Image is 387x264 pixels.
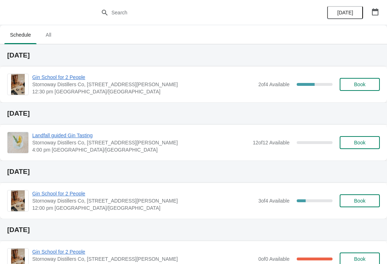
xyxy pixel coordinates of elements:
[340,194,380,207] button: Book
[354,198,365,204] span: Book
[258,256,290,262] span: 0 of 0 Available
[32,81,255,88] span: Stornoway Distillers Co, [STREET_ADDRESS][PERSON_NAME]
[354,140,365,145] span: Book
[32,248,255,255] span: Gin School for 2 People
[32,190,255,197] span: Gin School for 2 People
[32,74,255,81] span: Gin School for 2 People
[253,140,290,145] span: 12 of 12 Available
[258,198,290,204] span: 3 of 4 Available
[327,6,363,19] button: [DATE]
[7,52,380,59] h2: [DATE]
[32,255,255,263] span: Stornoway Distillers Co, [STREET_ADDRESS][PERSON_NAME]
[32,88,255,95] span: 12:30 pm [GEOGRAPHIC_DATA]/[GEOGRAPHIC_DATA]
[354,256,365,262] span: Book
[4,28,37,41] span: Schedule
[32,139,249,146] span: Stornoway Distillers Co, [STREET_ADDRESS][PERSON_NAME]
[32,204,255,212] span: 12:00 pm [GEOGRAPHIC_DATA]/[GEOGRAPHIC_DATA]
[7,110,380,117] h2: [DATE]
[32,132,249,139] span: Landfall guided Gin Tasting
[11,190,25,211] img: Gin School for 2 People | Stornoway Distillers Co, 3 Cromwell Street, Stornoway | 12:00 pm Europe...
[337,10,353,15] span: [DATE]
[8,132,28,153] img: Landfall guided Gin Tasting | Stornoway Distillers Co, 3 Cromwell Street, Stornoway | 4:00 pm Eur...
[11,74,25,95] img: Gin School for 2 People | Stornoway Distillers Co, 3 Cromwell Street, Stornoway | 12:30 pm Europe...
[32,146,249,153] span: 4:00 pm [GEOGRAPHIC_DATA]/[GEOGRAPHIC_DATA]
[340,136,380,149] button: Book
[39,28,57,41] span: All
[7,168,380,175] h2: [DATE]
[7,226,380,233] h2: [DATE]
[340,78,380,91] button: Book
[354,82,365,87] span: Book
[111,6,290,19] input: Search
[32,197,255,204] span: Stornoway Distillers Co, [STREET_ADDRESS][PERSON_NAME]
[258,82,290,87] span: 2 of 4 Available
